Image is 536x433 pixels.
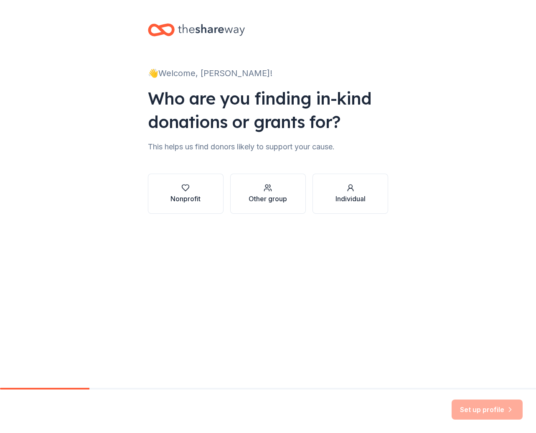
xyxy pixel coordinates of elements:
[170,194,201,204] div: Nonprofit
[148,67,389,80] div: 👋 Welcome, [PERSON_NAME]!
[335,194,366,204] div: Individual
[148,174,224,214] button: Nonprofit
[230,174,306,214] button: Other group
[312,174,388,214] button: Individual
[148,140,389,154] div: This helps us find donors likely to support your cause.
[148,87,389,133] div: Who are you finding in-kind donations or grants for?
[249,194,287,204] div: Other group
